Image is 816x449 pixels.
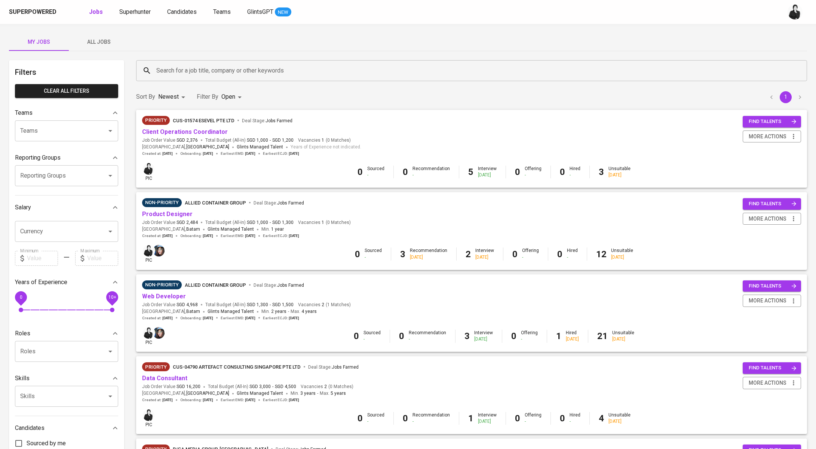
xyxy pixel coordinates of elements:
[410,247,447,260] div: Recommendation
[142,308,200,316] span: [GEOGRAPHIC_DATA] ,
[108,294,116,299] span: 10+
[173,364,301,370] span: CUS-04790 ARTEFACT CONSULTING SINGAPORE PTE LTD
[142,116,170,125] div: New Job received from Demand Team
[596,249,607,259] b: 12
[298,137,351,144] span: Vacancies ( 0 Matches )
[275,384,296,390] span: SGD 4,500
[512,249,518,259] b: 0
[119,8,151,15] span: Superhunter
[400,249,405,259] b: 3
[266,118,292,123] span: Jobs Farmed
[289,151,299,156] span: [DATE]
[142,162,155,182] div: pic
[142,326,155,346] div: pic
[186,226,200,233] span: Batam
[142,210,193,218] a: Product Designer
[105,126,116,136] button: Open
[203,233,213,239] span: [DATE]
[208,227,254,232] span: Glints Managed Talent
[608,418,631,425] div: [DATE]
[263,397,299,403] span: Earliest ECJD :
[521,330,538,342] div: Offering
[323,384,327,390] span: 2
[409,336,446,342] div: -
[142,363,170,371] span: Priority
[186,308,200,316] span: Batam
[788,4,803,19] img: medwi@glints.com
[27,439,66,448] span: Sourced by me
[566,330,579,342] div: Hired
[320,219,324,226] span: 1
[291,144,361,151] span: Years of Experience not indicated.
[367,418,384,425] div: -
[475,254,494,261] div: [DATE]
[185,200,246,206] span: Allied Container Group
[15,84,118,98] button: Clear All filters
[301,384,353,390] span: Vacancies ( 0 Matches )
[570,166,580,178] div: Hired
[89,8,103,15] b: Jobs
[749,282,797,290] span: find talents
[320,391,346,396] span: Max.
[162,316,173,321] span: [DATE]
[570,172,580,178] div: -
[320,302,324,308] span: 2
[142,137,198,144] span: Job Order Value
[412,418,450,425] div: -
[367,166,384,178] div: Sourced
[142,293,186,300] a: Web Developer
[525,418,542,425] div: -
[468,413,473,424] b: 1
[142,375,187,382] a: Data Consultant
[142,233,173,239] span: Created at :
[271,227,284,232] span: 1 year
[525,172,542,178] div: -
[15,424,45,433] p: Candidates
[354,331,359,341] b: 0
[73,37,124,47] span: All Jobs
[365,247,382,260] div: Sourced
[242,118,292,123] span: Deal Stage :
[557,249,562,259] b: 0
[254,200,304,206] span: Deal Stage :
[15,329,30,338] p: Roles
[221,316,255,321] span: Earliest EMD :
[270,302,271,308] span: -
[15,200,118,215] div: Salary
[142,281,182,289] span: Non-Priority
[289,397,299,403] span: [DATE]
[105,170,116,181] button: Open
[522,247,539,260] div: Offering
[105,391,116,402] button: Open
[15,66,118,78] h6: Filters
[272,384,273,390] span: -
[247,219,268,226] span: SGD 1,000
[142,390,229,397] span: [GEOGRAPHIC_DATA] ,
[142,219,198,226] span: Job Order Value
[15,108,33,117] p: Teams
[263,316,299,321] span: Earliest ECJD :
[142,244,155,264] div: pic
[365,254,382,261] div: -
[464,331,470,341] b: 3
[143,327,154,339] img: medwi@glints.com
[331,391,346,396] span: 5 years
[270,137,271,144] span: -
[298,219,351,226] span: Vacancies ( 0 Matches )
[478,412,497,425] div: Interview
[245,151,255,156] span: [DATE]
[570,418,580,425] div: -
[367,412,384,425] div: Sourced
[272,302,294,308] span: SGD 1,500
[608,172,631,178] div: [DATE]
[197,92,218,101] p: Filter By
[612,336,634,342] div: [DATE]
[288,308,289,316] span: -
[185,282,246,288] span: Allied Container Group
[142,199,182,206] span: Non-Priority
[270,219,271,226] span: -
[608,166,631,178] div: Unsuitable
[9,6,68,18] a: Superpoweredapp logo
[355,249,360,259] b: 0
[597,331,608,341] b: 21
